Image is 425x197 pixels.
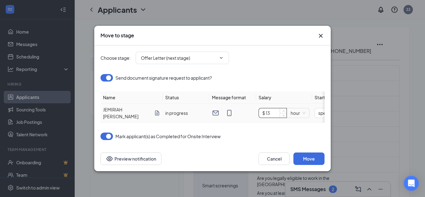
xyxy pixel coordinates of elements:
[163,104,209,123] td: in progress
[219,55,224,60] svg: ChevronDown
[318,108,352,118] span: specific_date
[100,152,161,165] button: Preview notificationEye
[115,133,221,140] span: Mark applicant(s) as Completed for Onsite Interview
[115,74,212,82] span: Send document signature request to applicant?
[280,113,287,118] span: Decrease Value
[317,32,325,40] button: Close
[106,155,113,162] svg: Eye
[312,91,405,104] th: Start date
[212,109,219,117] svg: Email
[256,91,312,104] th: Salary
[100,91,163,104] th: Name
[163,91,209,104] th: Status
[226,109,233,117] svg: MobileSms
[209,91,256,104] th: Message format
[103,106,152,120] span: JEMIRIAH [PERSON_NAME]
[154,110,160,116] svg: Document
[282,109,285,113] span: up
[100,32,134,39] h3: Move to stage
[293,152,325,165] button: Move
[317,32,325,40] svg: Cross
[280,108,287,113] span: Increase Value
[291,108,306,118] span: hour
[282,114,285,117] span: down
[404,176,419,191] div: Open Intercom Messenger
[259,152,290,165] button: Cancel
[100,54,131,61] span: Choose stage :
